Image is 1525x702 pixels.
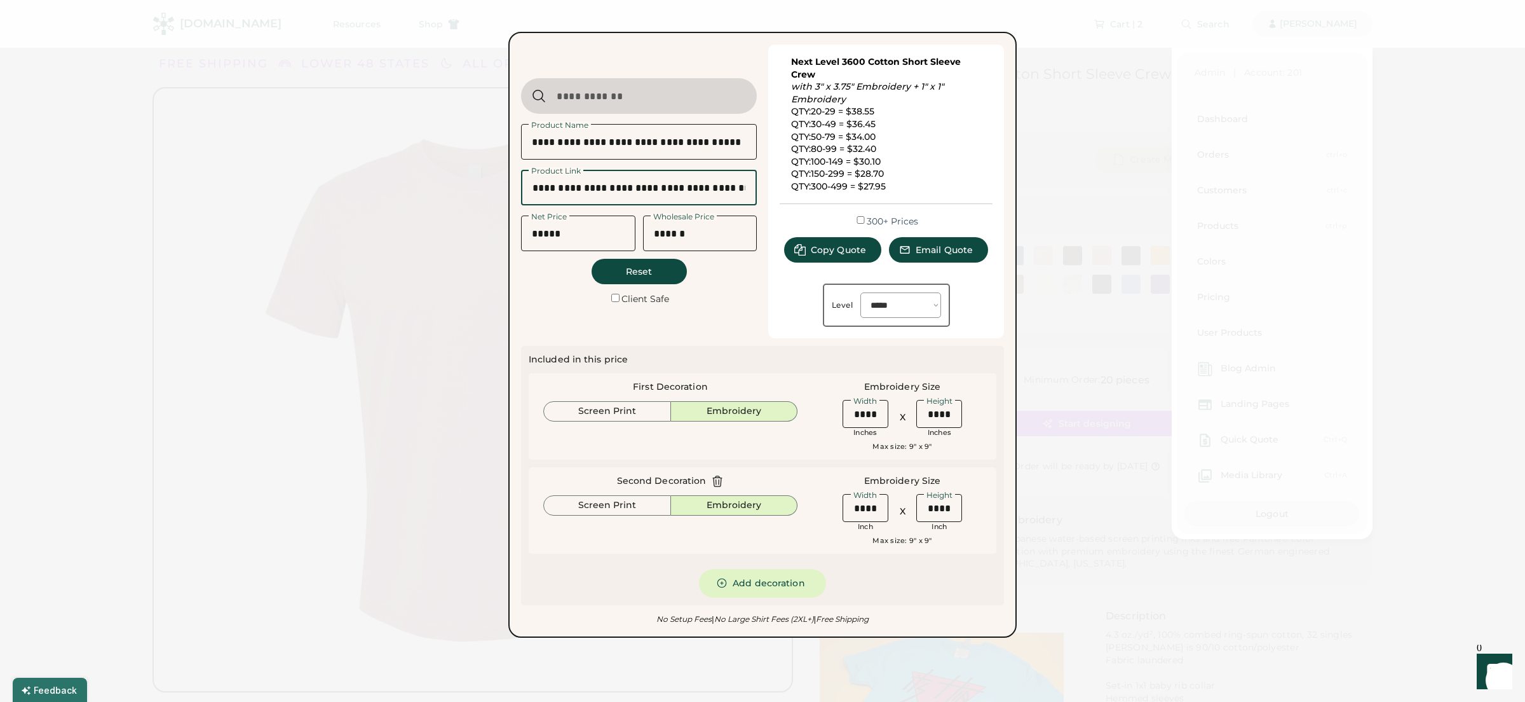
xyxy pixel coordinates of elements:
div: QTY:20-29 = $38.55 QTY:30-49 = $36.45 QTY:50-79 = $34.00 QTY:80-99 = $32.40 QTY:100-149 = $30.10 ... [791,56,982,193]
div: X [900,411,905,424]
button: Copy Quote [784,237,881,263]
a: Next Level 3600 Cotton Short Sleeve Crew [791,56,963,80]
div: First Decoration [633,381,708,394]
div: Wholesale Price [651,213,717,221]
button: Embroidery [671,401,798,422]
button: Screen Print [543,401,671,422]
div: Max size: 9" x 9" [872,442,932,452]
label: 300+ Prices [867,215,918,226]
div: Inch [858,522,873,532]
em: No Setup Fees [656,614,712,624]
em: with 3" x 3.75" Embroidery + 1" x 1" Embroidery [791,81,946,105]
font: | [814,614,816,624]
div: Height [924,397,955,405]
em: No Large Shirt Fees (2XL+) [712,614,813,624]
iframe: Front Chat [1465,645,1519,699]
div: Inches [928,428,952,438]
font: | [712,614,714,624]
div: Width [851,492,879,499]
button: Reset [592,259,687,284]
button: Add decoration [699,569,826,598]
div: X [900,506,905,518]
div: Height [924,492,955,499]
div: Width [851,397,879,405]
div: Inches [853,428,878,438]
label: Client Safe [621,293,669,305]
em: Free Shipping [814,614,869,624]
div: Net Price [529,213,569,221]
div: Second Decoration [617,475,707,488]
div: Level [832,300,853,310]
div: Product Name [529,121,591,129]
span: Copy Quote [811,245,866,254]
div: Embroidery Size [864,381,941,394]
div: Product Link [529,167,583,175]
div: Inch [932,522,947,532]
div: Embroidery Size [864,475,941,488]
button: Email Quote [889,237,988,263]
button: Screen Print [543,495,671,516]
button: Embroidery [671,495,798,516]
span: Email Quote [916,245,973,254]
div: Max size: 9" x 9" [872,536,932,546]
div: Included in this price [529,354,628,366]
